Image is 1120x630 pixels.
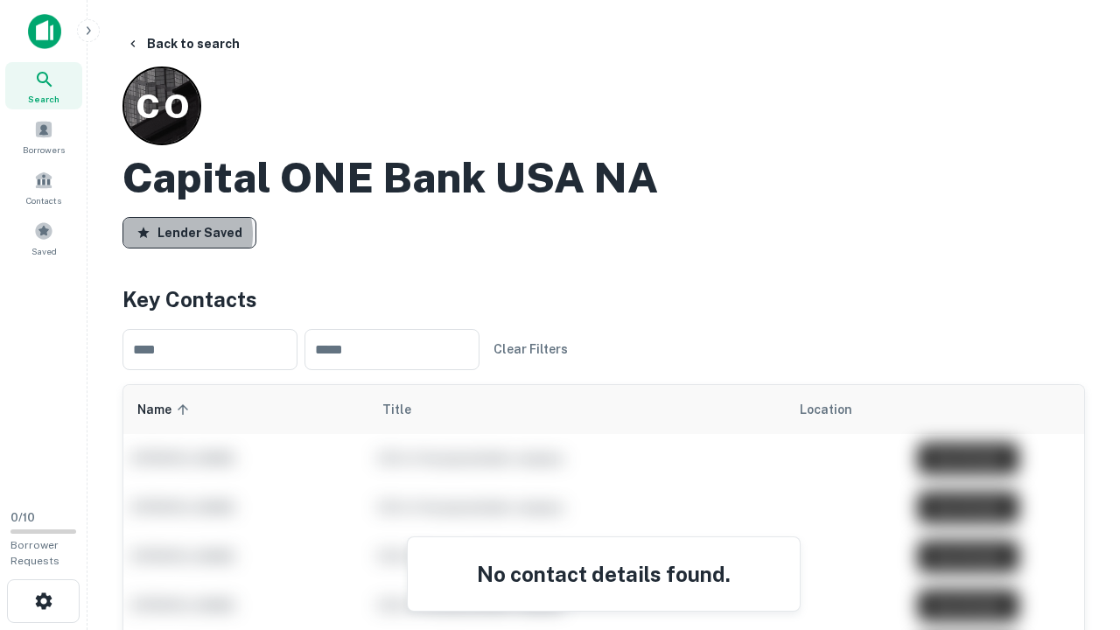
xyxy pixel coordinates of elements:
h4: Key Contacts [122,283,1085,315]
span: Borrowers [23,143,65,157]
button: Lender Saved [122,217,256,248]
span: Borrower Requests [10,539,59,567]
iframe: Chat Widget [1032,490,1120,574]
span: Search [28,92,59,106]
button: Back to search [119,28,247,59]
h4: No contact details found. [429,558,779,590]
a: Borrowers [5,113,82,160]
a: Saved [5,214,82,262]
button: Clear Filters [486,333,575,365]
p: C O [136,81,188,131]
img: capitalize-icon.png [28,14,61,49]
span: Saved [31,244,57,258]
a: Search [5,62,82,109]
a: Contacts [5,164,82,211]
span: Contacts [26,193,61,207]
h2: Capital ONE Bank USA NA [122,152,658,203]
span: 0 / 10 [10,511,35,524]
